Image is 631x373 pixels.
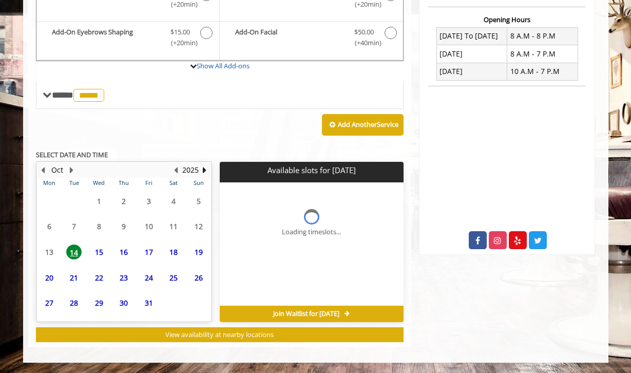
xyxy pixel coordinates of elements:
h3: Opening Hours [428,16,586,23]
span: 23 [116,270,131,285]
p: Available slots for [DATE] [224,166,399,175]
button: Previous Year [172,164,180,176]
span: 26 [191,270,206,285]
b: Add-On Eyebrows Shaping [52,27,160,48]
label: Add-On Facial [225,27,398,51]
td: Select day28 [62,290,86,316]
span: 24 [141,270,157,285]
th: Wed [86,178,111,188]
td: Select day17 [136,239,161,265]
button: View availability at nearby locations [36,327,404,342]
td: Select day25 [161,265,186,290]
a: Show All Add-ons [197,61,250,70]
span: 31 [141,295,157,310]
td: Select day30 [111,290,136,316]
span: 19 [191,245,206,259]
td: Select day23 [111,265,136,290]
span: 16 [116,245,131,259]
span: $50.00 [354,27,374,38]
span: 28 [66,295,82,310]
button: 2025 [182,164,199,176]
span: 20 [42,270,57,285]
th: Fri [136,178,161,188]
th: Tue [62,178,86,188]
td: Select day18 [161,239,186,265]
td: Select day19 [186,239,211,265]
span: 27 [42,295,57,310]
td: 8 A.M - 8 P.M [507,27,578,45]
label: Add-On Eyebrows Shaping [42,27,214,51]
span: View availability at nearby locations [165,330,274,339]
span: 17 [141,245,157,259]
span: (+40min ) [349,38,379,48]
th: Sat [161,178,186,188]
td: Select day14 [62,239,86,265]
td: Select day22 [86,265,111,290]
span: 22 [91,270,107,285]
button: Oct [51,164,63,176]
td: Select day27 [37,290,62,316]
td: Select day16 [111,239,136,265]
button: Previous Month [39,164,47,176]
td: Select day21 [62,265,86,290]
span: 21 [66,270,82,285]
td: [DATE] [436,63,507,80]
td: 10 A.M - 7 P.M [507,63,578,80]
b: Add-On Facial [235,27,344,48]
b: SELECT DATE AND TIME [36,150,108,159]
div: Loading timeslots... [282,227,341,237]
button: Next Month [68,164,76,176]
button: Next Year [201,164,209,176]
td: Select day20 [37,265,62,290]
span: 18 [166,245,181,259]
span: 29 [91,295,107,310]
span: Join Waitlist for [DATE] [273,310,339,318]
td: Select day29 [86,290,111,316]
span: 30 [116,295,131,310]
span: 14 [66,245,82,259]
th: Sun [186,178,211,188]
span: $15.00 [170,27,190,38]
td: Select day24 [136,265,161,290]
button: Add AnotherService [322,114,404,136]
td: Select day15 [86,239,111,265]
td: [DATE] [436,45,507,63]
th: Mon [37,178,62,188]
th: Thu [111,178,136,188]
td: Select day31 [136,290,161,316]
td: 8 A.M - 7 P.M [507,45,578,63]
span: (+20min ) [165,38,195,48]
span: 15 [91,245,107,259]
b: Add Another Service [338,120,398,129]
td: Select day26 [186,265,211,290]
span: 25 [166,270,181,285]
td: [DATE] To [DATE] [436,27,507,45]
